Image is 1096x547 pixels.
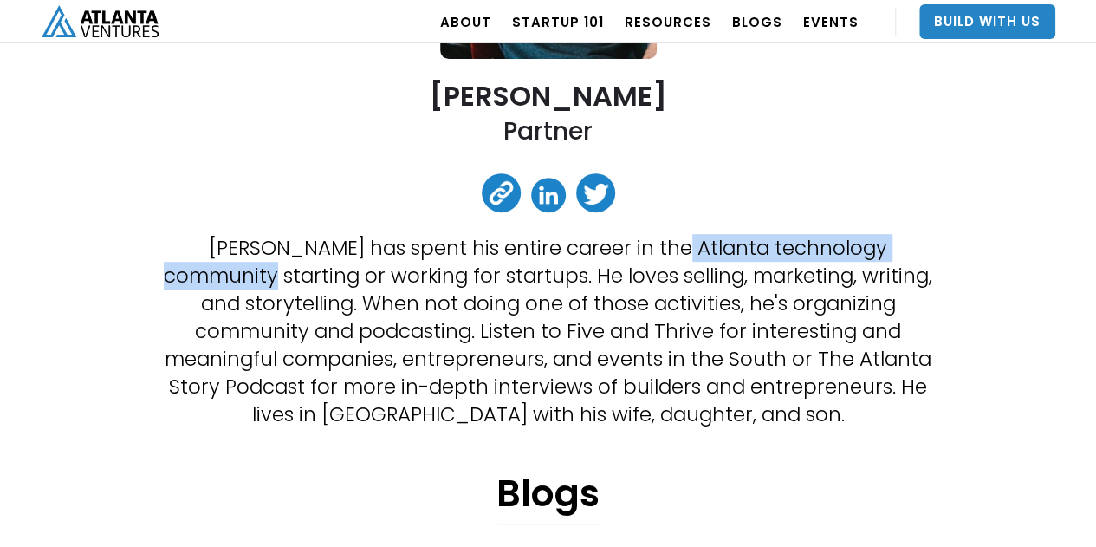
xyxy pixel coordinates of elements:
h1: Blogs [496,472,600,524]
h2: Partner [503,115,593,147]
a: Build With Us [919,4,1055,39]
p: [PERSON_NAME] has spent his entire career in the Atlanta technology community starting or working... [156,234,941,428]
h2: [PERSON_NAME] [430,81,667,111]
